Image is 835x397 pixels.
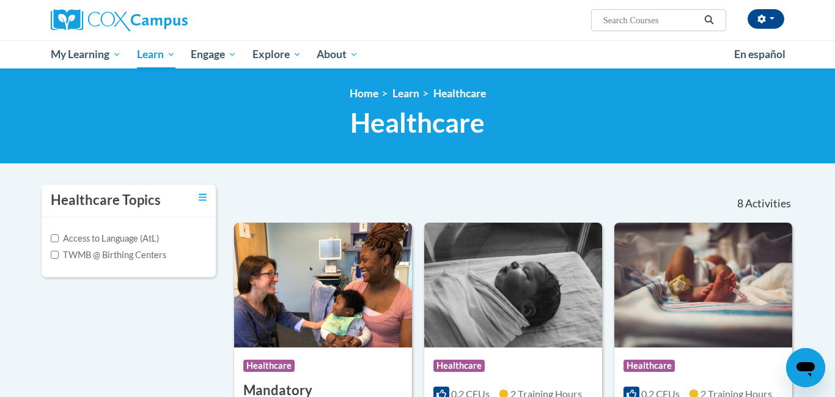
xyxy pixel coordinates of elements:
a: En español [726,42,793,67]
a: Learn [392,87,419,100]
button: Search [700,13,718,28]
div: Main menu [32,40,803,69]
label: TWMB @ Birthing Centers [51,248,166,262]
span: Healthcare [243,360,295,372]
img: Course Logo [424,223,602,347]
a: Learn [129,40,183,69]
span: Healthcare [350,106,485,139]
span: Healthcare [623,360,675,372]
span: Healthcare [433,360,485,372]
img: Course Logo [234,223,412,347]
iframe: Button to launch messaging window [786,348,825,387]
span: Explore [252,47,301,62]
span: My Learning [51,47,121,62]
input: Checkbox for Options [51,234,59,242]
img: Course Logo [614,223,792,347]
a: My Learning [43,40,129,69]
a: Healthcare [433,87,486,100]
span: Engage [191,47,237,62]
img: Cox Campus [51,9,188,31]
span: About [317,47,358,62]
h3: Healthcare Topics [51,191,161,210]
label: Access to Language (AtL) [51,232,159,245]
a: Home [350,87,378,100]
a: Engage [183,40,245,69]
a: Explore [245,40,309,69]
input: Checkbox for Options [51,251,59,259]
span: Learn [137,47,175,62]
span: Activities [745,197,791,210]
span: 8 [737,197,743,210]
a: Toggle collapse [199,191,207,204]
a: Cox Campus [51,9,283,31]
a: About [309,40,367,69]
span: En español [734,48,785,61]
button: Account Settings [748,9,784,29]
input: Search Courses [602,13,700,28]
